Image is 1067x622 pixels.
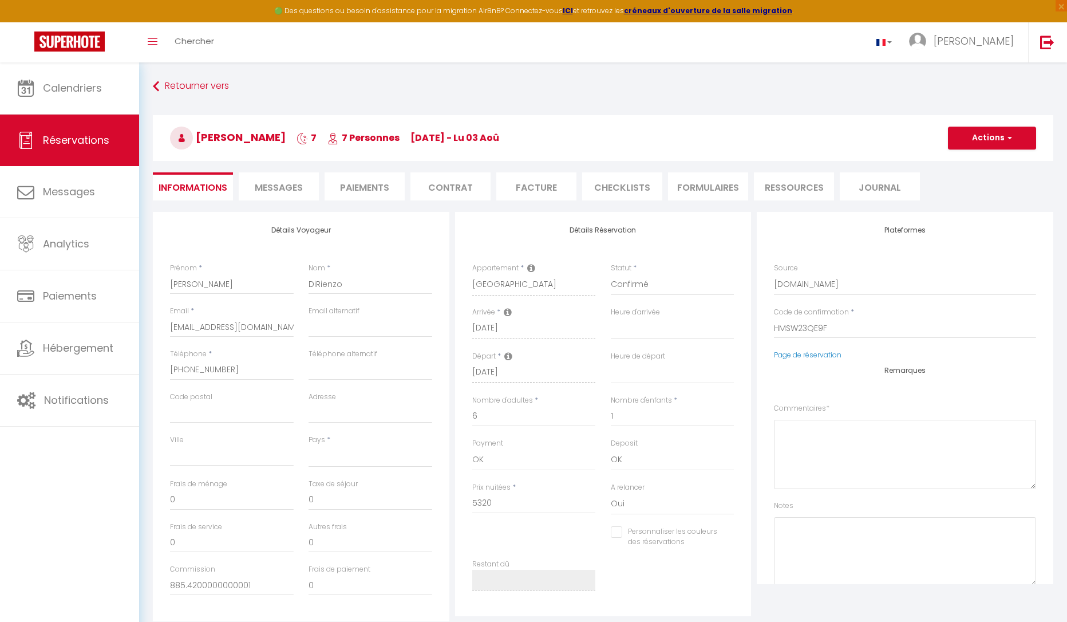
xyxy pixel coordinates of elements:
[309,479,358,490] label: Taxe de séjour
[496,172,576,200] li: Facture
[175,35,214,47] span: Chercher
[255,181,303,194] span: Messages
[611,351,665,362] label: Heure de départ
[43,289,97,303] span: Paiements
[170,349,207,360] label: Téléphone
[472,307,495,318] label: Arrivée
[472,438,503,449] label: Payment
[472,559,509,570] label: Restant dû
[327,131,400,144] span: 7 Personnes
[170,226,432,234] h4: Détails Voyageur
[611,263,631,274] label: Statut
[43,81,102,95] span: Calendriers
[909,33,926,50] img: ...
[582,172,662,200] li: CHECKLISTS
[297,131,317,144] span: 7
[774,263,798,274] label: Source
[43,237,89,251] span: Analytics
[472,395,533,406] label: Nombre d'adultes
[309,392,336,403] label: Adresse
[170,479,227,490] label: Frais de ménage
[43,133,109,147] span: Réservations
[611,307,660,318] label: Heure d'arrivée
[563,6,573,15] a: ICI
[43,341,113,355] span: Hébergement
[170,392,212,403] label: Code postal
[774,367,1036,375] h4: Remarques
[472,351,496,362] label: Départ
[472,263,519,274] label: Appartement
[153,172,233,200] li: Informations
[934,34,1014,48] span: [PERSON_NAME]
[410,172,491,200] li: Contrat
[668,172,748,200] li: FORMULAIRES
[611,395,672,406] label: Nombre d'enfants
[170,435,184,446] label: Ville
[948,127,1036,149] button: Actions
[309,564,370,575] label: Frais de paiement
[34,32,105,52] img: Super Booking
[840,172,920,200] li: Journal
[309,306,359,317] label: Email alternatif
[166,22,223,62] a: Chercher
[774,226,1036,234] h4: Plateformes
[170,522,222,533] label: Frais de service
[472,226,734,234] h4: Détails Réservation
[153,76,1053,97] a: Retourner vers
[774,307,849,318] label: Code de confirmation
[900,22,1028,62] a: ... [PERSON_NAME]
[309,349,377,360] label: Téléphone alternatif
[325,172,405,200] li: Paiements
[9,5,44,39] button: Ouvrir le widget de chat LiveChat
[309,263,325,274] label: Nom
[43,184,95,199] span: Messages
[774,350,841,360] a: Page de réservation
[170,564,215,575] label: Commission
[754,172,834,200] li: Ressources
[472,482,511,493] label: Prix nuitées
[170,306,189,317] label: Email
[309,522,347,533] label: Autres frais
[774,403,829,414] label: Commentaires
[170,130,286,144] span: [PERSON_NAME]
[410,131,499,144] span: [DATE] - lu 03 Aoû
[1040,35,1054,49] img: logout
[309,435,325,446] label: Pays
[774,501,793,511] label: Notes
[611,438,638,449] label: Deposit
[624,6,792,15] a: créneaux d'ouverture de la salle migration
[170,263,197,274] label: Prénom
[611,482,645,493] label: A relancer
[44,393,109,407] span: Notifications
